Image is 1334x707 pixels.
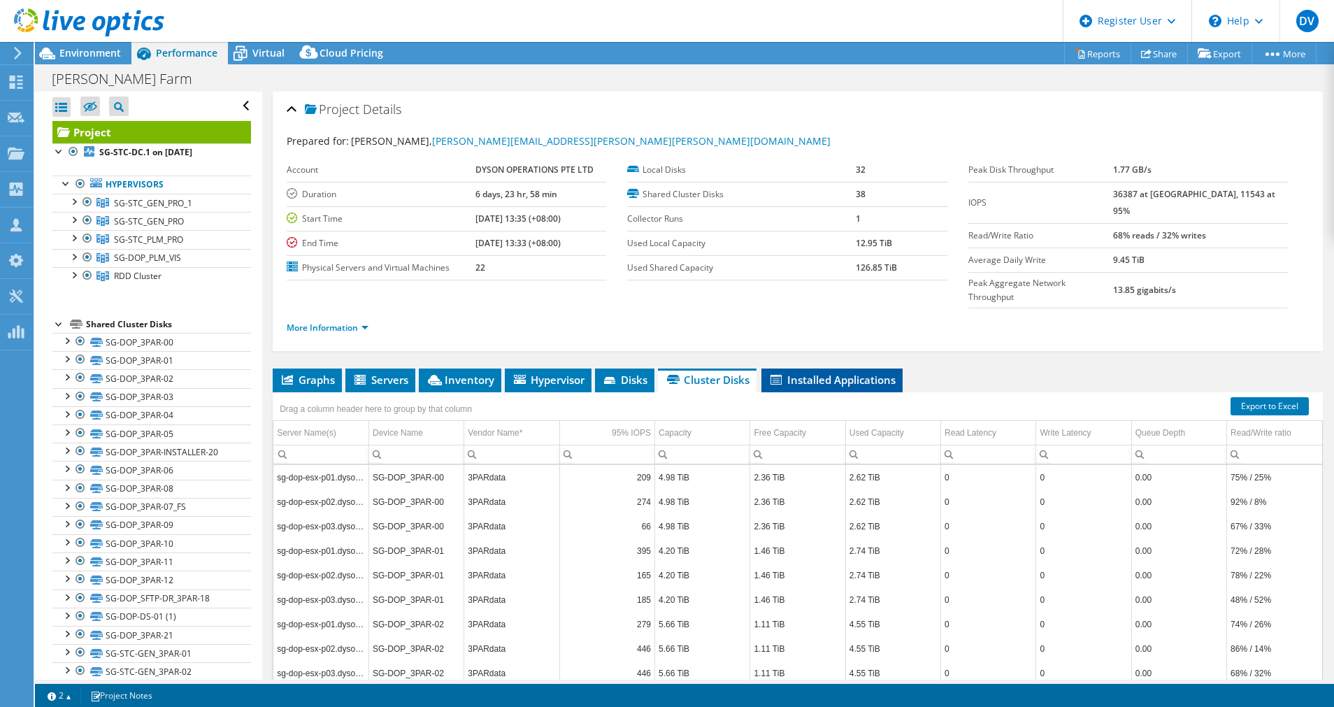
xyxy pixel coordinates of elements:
a: [PERSON_NAME][EMAIL_ADDRESS][PERSON_NAME][PERSON_NAME][DOMAIN_NAME] [432,134,831,148]
td: Free Capacity Column [750,421,845,445]
a: SG-DOP_PLM_VIS [52,249,251,267]
td: Read/Write ratio Column [1227,421,1322,445]
div: Vendor Name* [468,424,522,441]
td: Column Capacity, Value 4.20 TiB [655,563,750,587]
td: Column Vendor Name*, Value 3PARdata [464,612,559,636]
td: Column Device Name, Value SG-DOP_3PAR-01 [369,538,464,563]
td: Column Capacity, Value 4.20 TiB [655,538,750,563]
b: DYSON OPERATIONS PTE LTD [475,164,594,176]
span: Environment [59,46,121,59]
label: Physical Servers and Virtual Machines [287,261,475,275]
td: Write Latency Column [1036,421,1131,445]
label: Used Shared Capacity [627,261,856,275]
td: Column Free Capacity, Value 1.11 TiB [750,612,845,636]
td: Column Write Latency, Value 0 [1036,612,1131,636]
td: Column 95% IOPS, Filter cell [559,445,654,464]
span: SG-STC_PLM_PRO [114,234,183,245]
td: Column Used Capacity, Value 2.74 TiB [845,538,940,563]
b: 32 [856,164,866,176]
td: Column Server Name(s), Value sg-dop-esx-p02.dyson.global.corp [273,490,368,514]
td: Column Used Capacity, Value 2.62 TiB [845,514,940,538]
span: [PERSON_NAME], [351,134,831,148]
a: Export [1187,43,1252,64]
td: Column Device Name, Value SG-DOP_3PAR-02 [369,612,464,636]
td: Queue Depth Column [1131,421,1226,445]
td: Column Free Capacity, Value 1.11 TiB [750,661,845,685]
b: 126.85 TiB [856,262,897,273]
td: Column Read/Write ratio, Value 92% / 8% [1227,490,1322,514]
td: Column Read Latency, Value 0 [941,563,1036,587]
td: Column Capacity, Value 5.66 TiB [655,661,750,685]
a: SG-DOP-DS-01 (1) [52,608,251,626]
td: Column Queue Depth, Value 0.00 [1131,661,1226,685]
td: Column Capacity, Value 5.66 TiB [655,636,750,661]
a: Share [1131,43,1188,64]
div: Used Capacity [849,424,904,441]
td: Column Queue Depth, Value 0.00 [1131,612,1226,636]
td: Column 95% IOPS, Value 446 [559,636,654,661]
td: Column Device Name, Filter cell [369,445,464,464]
td: Column Vendor Name*, Filter cell [464,445,559,464]
div: Server Name(s) [277,424,336,441]
td: Column 95% IOPS, Value 395 [559,538,654,563]
a: SG-DOP_3PAR-09 [52,516,251,534]
span: Inventory [426,373,494,387]
td: Column Device Name, Value SG-DOP_3PAR-00 [369,514,464,538]
label: Average Daily Write [968,253,1113,267]
td: Server Name(s) Column [273,421,368,445]
td: Column Read Latency, Value 0 [941,514,1036,538]
td: Used Capacity Column [845,421,940,445]
td: Column Read Latency, Value 0 [941,490,1036,514]
a: SG-STC-GEN_3PAR-01 [52,644,251,662]
a: SG-DOP_3PAR-02 [52,369,251,387]
td: Device Name Column [369,421,464,445]
td: Column Read Latency, Value 0 [941,538,1036,563]
span: Disks [602,373,647,387]
td: Column Queue Depth, Value 0.00 [1131,587,1226,612]
td: Column Write Latency, Value 0 [1036,465,1131,490]
label: Used Local Capacity [627,236,856,250]
b: 13.85 gigabits/s [1113,284,1176,296]
td: Column Read Latency, Value 0 [941,587,1036,612]
td: Column Free Capacity, Value 1.46 TiB [750,538,845,563]
td: Column Read/Write ratio, Value 86% / 14% [1227,636,1322,661]
td: Column Capacity, Value 4.98 TiB [655,465,750,490]
td: Column Write Latency, Value 0 [1036,514,1131,538]
td: Column Vendor Name*, Value 3PARdata [464,538,559,563]
b: 68% reads / 32% writes [1113,229,1206,241]
b: [DATE] 13:35 (+08:00) [475,213,561,224]
label: Shared Cluster Disks [627,187,856,201]
a: SG-DOP_3PAR-03 [52,388,251,406]
td: Column Read/Write ratio, Value 78% / 22% [1227,563,1322,587]
label: IOPS [968,196,1113,210]
td: Column Write Latency, Value 0 [1036,490,1131,514]
b: 22 [475,262,485,273]
td: Column Vendor Name*, Value 3PARdata [464,636,559,661]
a: Hypervisors [52,176,251,194]
td: Column Server Name(s), Value sg-dop-esx-p01.dyson.global.corp [273,612,368,636]
td: Column Capacity, Value 5.66 TiB [655,612,750,636]
td: Column Free Capacity, Value 1.11 TiB [750,636,845,661]
td: Column Device Name, Value SG-DOP_3PAR-02 [369,661,464,685]
a: SG-STC_GEN_PRO [52,212,251,230]
td: Column Device Name, Value SG-DOP_3PAR-01 [369,587,464,612]
label: Duration [287,187,475,201]
td: Column Queue Depth, Value 0.00 [1131,490,1226,514]
label: Account [287,163,475,177]
td: Column Queue Depth, Value 0.00 [1131,636,1226,661]
td: Column Read Latency, Filter cell [941,445,1036,464]
b: 38 [856,188,866,200]
td: Column Read/Write ratio, Value 74% / 26% [1227,612,1322,636]
td: Column Server Name(s), Filter cell [273,445,368,464]
td: Column Free Capacity, Value 2.36 TiB [750,514,845,538]
td: Column Read/Write ratio, Value 72% / 28% [1227,538,1322,563]
td: Column 95% IOPS, Value 165 [559,563,654,587]
td: Column Device Name, Value SG-DOP_3PAR-00 [369,465,464,490]
td: Column Used Capacity, Value 2.74 TiB [845,563,940,587]
span: RDD Cluster [114,270,162,282]
td: Column Capacity, Value 4.98 TiB [655,490,750,514]
td: Column Queue Depth, Value 0.00 [1131,465,1226,490]
a: SG-DOP_3PAR-06 [52,461,251,479]
span: Performance [156,46,217,59]
td: Read Latency Column [941,421,1036,445]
